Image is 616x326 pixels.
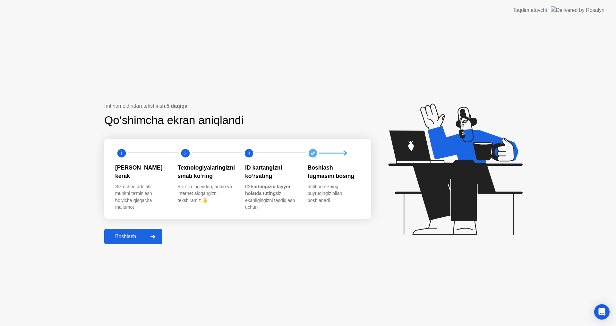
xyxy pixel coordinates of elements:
[245,163,297,180] div: ID kartangizni ko‘rsating
[115,183,167,211] div: Siz uchun adolatli muhitni ta'minlash bo‘yicha qisqacha ma’lumot
[551,6,604,14] img: Delivered by Rosalyn
[106,234,145,239] div: Boshlash
[308,183,360,204] div: Imtihon sizning buyruqingiz bilan boshlanadi
[104,112,330,129] div: Qo‘shimcha ekran aniqlandi
[115,163,167,180] div: [PERSON_NAME] kerak
[177,183,235,204] div: Biz sizning video, audio va internet aloqangizni tekshiramiz 👌
[184,150,186,156] text: 2
[177,163,235,180] div: Texnologiyalaringizni sinab ko‘ring
[308,163,360,180] div: Boshlash tugmasini bosing
[248,150,250,156] text: 3
[513,6,547,14] div: Taqdim etuvchi
[245,184,291,196] b: ID kartangizni tayyor holatda tuting
[245,183,297,211] div: siz ekanligingizni tasdiqlash uchun
[104,102,371,110] div: Imtihon oldindan tekshirish:
[104,229,162,244] button: Boshlash
[167,103,187,109] b: 5 daqiqa
[594,304,610,320] div: Open Intercom Messenger
[120,150,123,156] text: 1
